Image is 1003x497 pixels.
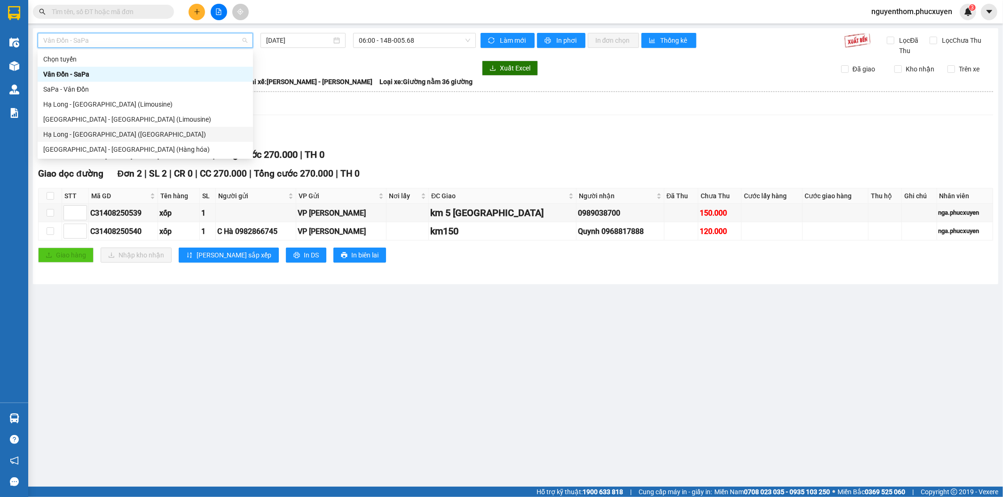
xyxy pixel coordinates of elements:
[89,222,158,241] td: C31408250540
[964,8,972,16] img: icon-new-feature
[649,37,657,45] span: bar-chart
[296,204,387,222] td: VP Hạ Long
[955,64,983,74] span: Trên xe
[201,225,214,237] div: 1
[10,5,88,25] strong: Công ty TNHH Phúc Xuyên
[482,61,538,76] button: downloadXuất Excel
[583,488,623,496] strong: 1900 633 818
[641,33,696,48] button: bar-chartThống kê
[266,35,332,46] input: 14/08/2025
[38,112,253,127] div: Hà Nội - Hạ Long (Limousine)
[488,37,496,45] span: sync
[89,204,158,222] td: C31408250539
[195,168,197,179] span: |
[556,35,578,46] span: In phơi
[742,188,802,204] th: Cước lấy hàng
[249,168,252,179] span: |
[296,222,387,241] td: VP Hạ Long
[579,191,654,201] span: Người nhận
[43,144,247,155] div: [GEOGRAPHIC_DATA] - [GEOGRAPHIC_DATA] (Hàng hóa)
[298,225,385,237] div: VP [PERSON_NAME]
[179,248,279,263] button: sort-ascending[PERSON_NAME] sắp xếp
[578,225,662,237] div: Quynh 0968817888
[661,35,689,46] span: Thống kê
[844,33,871,48] img: 9k=
[939,35,983,46] span: Lọc Chưa Thu
[298,207,385,219] div: VP [PERSON_NAME]
[38,67,253,82] div: Vân Đồn - SaPa
[304,250,319,260] span: In DS
[293,252,300,259] span: printer
[971,4,974,11] span: 3
[300,149,302,160] span: |
[700,225,740,237] div: 120.000
[217,225,294,237] div: C Hà 0982866745
[38,248,94,263] button: uploadGiao hàng
[832,490,835,494] span: ⚪️
[200,188,216,204] th: SL
[43,69,247,79] div: Vân Đồn - SaPa
[118,168,142,179] span: Đơn 2
[10,456,19,465] span: notification
[90,225,156,237] div: C31408250540
[38,97,253,112] div: Hạ Long - Hà Nội (Limousine)
[5,36,95,52] strong: 024 3236 3236 -
[351,250,379,260] span: In biên lai
[254,168,333,179] span: Tổng cước 270.000
[174,168,193,179] span: CR 0
[62,188,89,204] th: STT
[305,149,324,160] span: TH 0
[43,54,247,64] div: Chọn tuyến
[211,4,227,20] button: file-add
[20,44,94,61] strong: 0888 827 827 - 0848 827 827
[336,168,338,179] span: |
[389,191,419,201] span: Nơi lấy
[481,33,535,48] button: syncLàm mới
[896,35,930,56] span: Lọc Đã Thu
[714,487,830,497] span: Miền Nam
[902,188,937,204] th: Ghi chú
[10,477,19,486] span: message
[237,8,244,15] span: aim
[158,188,200,204] th: Tên hàng
[902,64,938,74] span: Kho nhận
[864,6,960,17] span: nguyenthom.phucxuyen
[578,207,662,219] div: 0989038700
[43,129,247,140] div: Hạ Long - [GEOGRAPHIC_DATA] ([GEOGRAPHIC_DATA])
[43,84,247,94] div: SaPa - Vân Đồn
[379,77,473,87] span: Loại xe: Giường nằm 36 giường
[201,207,214,219] div: 1
[197,250,271,260] span: [PERSON_NAME] sắp xếp
[218,191,286,201] span: Người gửi
[869,188,902,204] th: Thu hộ
[159,207,198,219] div: xốp
[341,252,347,259] span: printer
[951,489,957,495] span: copyright
[9,61,19,71] img: warehouse-icon
[340,168,360,179] span: TH 0
[101,248,172,263] button: downloadNhập kho nhận
[981,4,997,20] button: caret-down
[664,188,698,204] th: Đã Thu
[200,168,247,179] span: CC 270.000
[500,35,527,46] span: Làm mới
[38,82,253,97] div: SaPa - Vân Đồn
[39,8,46,15] span: search
[803,188,869,204] th: Cước giao hàng
[490,65,496,72] span: download
[169,168,172,179] span: |
[215,8,222,15] span: file-add
[186,252,193,259] span: sort-ascending
[698,188,742,204] th: Chưa Thu
[43,33,247,47] span: Vân Đồn - SaPa
[159,225,198,237] div: xốp
[359,33,470,47] span: 06:00 - 14B-005.68
[247,77,372,87] span: Tài xế: [PERSON_NAME] - [PERSON_NAME]
[430,206,575,220] div: km 5 [GEOGRAPHIC_DATA]
[299,191,377,201] span: VP Gửi
[837,487,905,497] span: Miền Bắc
[38,168,103,179] span: Giao dọc đường
[38,52,253,67] div: Chọn tuyến
[9,85,19,94] img: warehouse-icon
[588,33,639,48] button: In đơn chọn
